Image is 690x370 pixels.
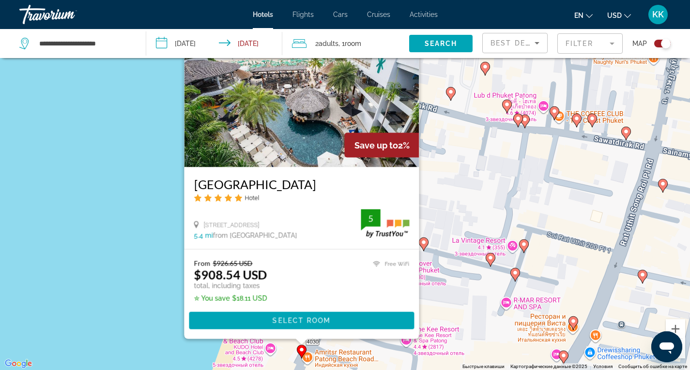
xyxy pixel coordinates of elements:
[345,40,361,47] span: Room
[203,221,259,228] span: [STREET_ADDRESS]
[292,11,314,18] a: Flights
[338,37,361,50] span: , 1
[245,194,259,201] span: Hotel
[607,12,622,19] span: USD
[367,11,390,18] a: Cruises
[510,364,587,369] span: Картографические данные ©2025
[647,39,671,48] button: Toggle map
[354,140,398,150] span: Save up to
[462,363,505,370] button: Быстрые клавиши
[491,37,539,49] mat-select: Sort by
[574,12,583,19] span: en
[361,212,380,224] div: 5
[189,312,414,329] button: Select Room
[194,295,267,302] p: $18.11 USD
[2,357,34,370] a: Открыть эту область в Google Картах (в новом окне)
[253,11,273,18] a: Hotels
[425,40,458,47] span: Search
[574,8,593,22] button: Change language
[361,209,409,237] img: trustyou-badge.svg
[666,319,685,339] button: Увеличить
[194,259,210,267] span: From
[368,259,409,269] li: Free WiFi
[213,259,252,267] del: $926.65 USD
[315,37,338,50] span: 2
[344,133,419,157] div: 2%
[189,316,414,324] a: Select Room
[593,364,613,369] a: Условия (ссылка откроется в новой вкладке)
[146,29,283,58] button: Check-in date: Nov 8, 2025 Check-out date: Nov 11, 2025
[651,331,682,362] iframe: Кнопка запуска окна обмена сообщениями
[272,317,330,325] span: Select Room
[319,40,338,47] span: Adults
[652,10,664,19] span: KK
[618,364,687,369] a: Сообщить об ошибке на карте
[2,357,34,370] img: Google
[409,35,473,52] button: Search
[410,11,438,18] a: Activities
[194,282,267,290] p: total, including taxes
[194,193,409,202] div: 5 star Hotel
[194,177,409,191] a: [GEOGRAPHIC_DATA]
[213,232,297,239] span: from [GEOGRAPHIC_DATA]
[645,4,671,25] button: User Menu
[194,267,267,282] ins: $908.54 USD
[491,39,541,47] span: Best Deals
[184,12,419,167] img: Hotel image
[19,2,116,27] a: Travorium
[557,33,623,54] button: Filter
[333,11,348,18] a: Cars
[194,295,230,302] span: ✮ You save
[607,8,631,22] button: Change currency
[194,232,213,239] span: 5.4 mi
[632,37,647,50] span: Map
[282,29,409,58] button: Travelers: 2 adults, 0 children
